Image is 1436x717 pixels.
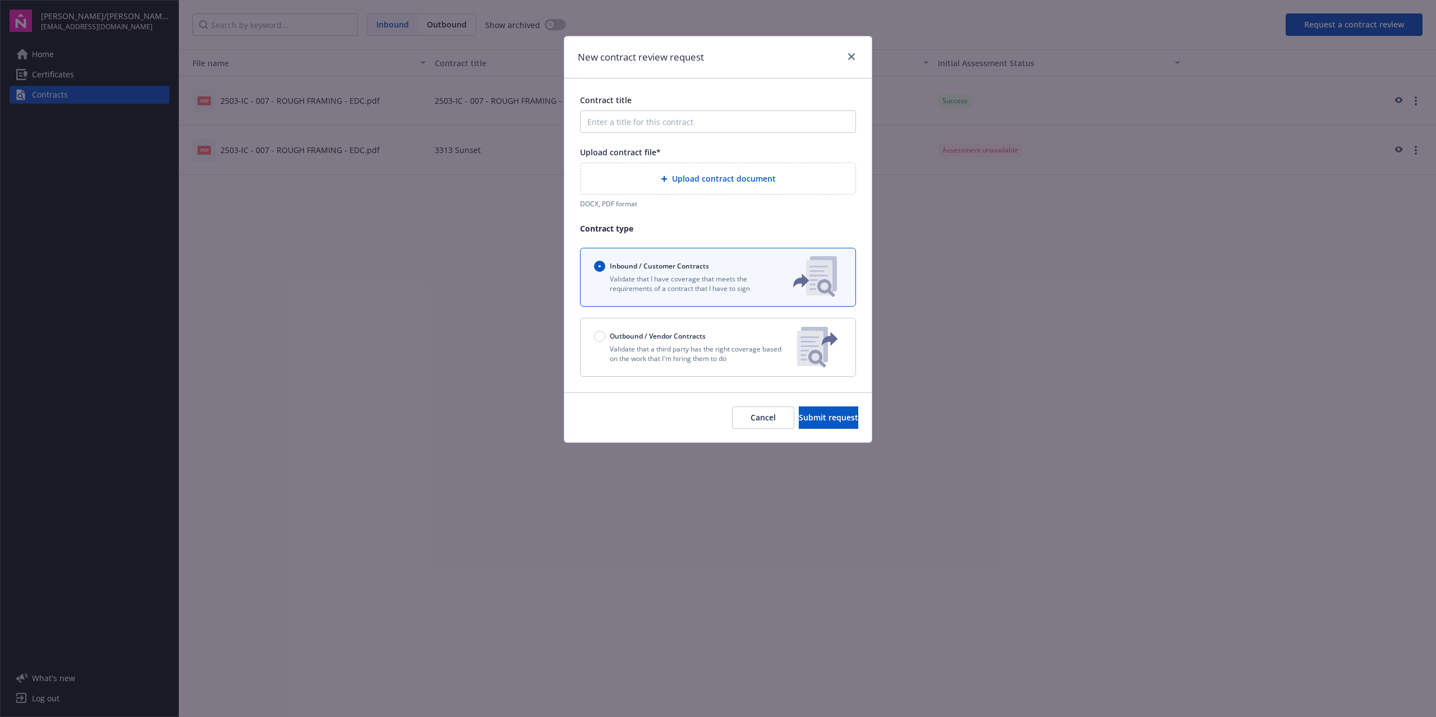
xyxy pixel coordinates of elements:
span: Submit request [799,412,858,423]
p: Validate that a third party has the right coverage based on the work that I'm hiring them to do [594,344,788,363]
button: Submit request [799,406,858,429]
a: close [845,50,858,63]
button: Outbound / Vendor ContractsValidate that a third party has the right coverage based on the work t... [580,318,856,377]
div: DOCX, PDF format [580,199,856,209]
span: Contract title [580,95,632,105]
p: Validate that I have coverage that meets the requirements of a contract that I have to sign [594,274,775,293]
div: Upload contract document [580,163,856,195]
span: Cancel [751,412,776,423]
span: Outbound / Vendor Contracts [610,331,706,341]
span: Inbound / Customer Contracts [610,261,709,271]
input: Inbound / Customer Contracts [594,261,605,272]
span: Upload contract file* [580,147,661,158]
input: Enter a title for this contract [580,110,856,133]
button: Cancel [732,406,794,429]
span: Upload contract document [672,173,776,184]
h1: New contract review request [578,50,704,64]
p: Contract type [580,223,856,234]
button: Inbound / Customer ContractsValidate that I have coverage that meets the requirements of a contra... [580,248,856,307]
input: Outbound / Vendor Contracts [594,331,605,342]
